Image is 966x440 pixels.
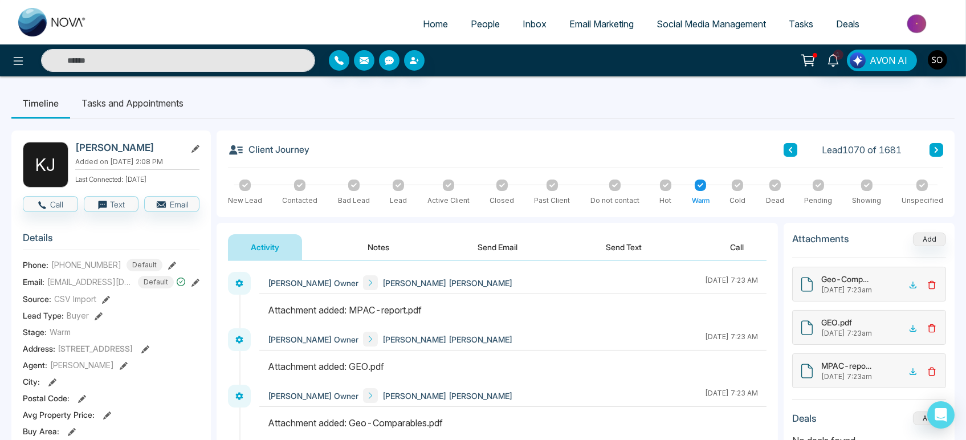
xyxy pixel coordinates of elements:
[11,88,70,119] li: Timeline
[927,401,955,429] div: Open Intercom Messenger
[411,13,459,35] a: Home
[427,195,470,206] div: Active Client
[825,13,871,35] a: Deals
[821,372,905,382] div: [DATE] 7:23am
[913,233,946,246] button: Add
[268,277,358,289] span: [PERSON_NAME] Owner
[382,390,512,402] span: [PERSON_NAME] [PERSON_NAME]
[23,409,95,421] span: Avg Property Price :
[23,142,68,188] div: K J
[583,234,665,260] button: Send Text
[558,13,645,35] a: Email Marketing
[766,195,784,206] div: Dead
[50,326,71,338] span: Warm
[455,234,540,260] button: Send Email
[268,390,358,402] span: [PERSON_NAME] Owner
[23,326,47,338] span: Stage:
[67,309,89,321] span: Buyer
[821,328,905,339] div: [DATE] 7:23am
[569,18,634,30] span: Email Marketing
[138,276,174,288] span: Default
[50,359,114,371] span: [PERSON_NAME]
[833,50,843,60] span: 1
[820,50,847,70] a: 1
[382,333,512,345] span: [PERSON_NAME] [PERSON_NAME]
[792,233,849,245] h3: Attachments
[75,157,199,167] p: Added on [DATE] 2:08 PM
[382,277,512,289] span: [PERSON_NAME] [PERSON_NAME]
[804,195,832,206] div: Pending
[821,273,873,285] div: Geo-Comparables.pdf
[228,234,302,260] button: Activity
[144,196,199,212] button: Email
[792,413,817,424] h3: Deals
[705,275,758,290] div: [DATE] 7:23 AM
[836,18,859,30] span: Deals
[789,18,813,30] span: Tasks
[902,195,943,206] div: Unspecified
[659,195,671,206] div: Hot
[228,142,309,158] h3: Client Journey
[822,143,902,157] span: Lead 1070 of 1681
[471,18,500,30] span: People
[70,88,195,119] li: Tasks and Appointments
[345,234,412,260] button: Notes
[657,18,766,30] span: Social Media Management
[23,276,44,288] span: Email:
[23,196,78,212] button: Call
[18,8,87,36] img: Nova CRM Logo
[282,195,317,206] div: Contacted
[51,259,121,271] span: [PHONE_NUMBER]
[84,196,139,212] button: Text
[590,195,639,206] div: Do not contact
[847,50,917,71] button: AVON AI
[268,333,358,345] span: [PERSON_NAME] Owner
[23,309,64,321] span: Lead Type:
[645,13,777,35] a: Social Media Management
[707,234,767,260] button: Call
[23,425,59,437] span: Buy Area :
[338,195,370,206] div: Bad Lead
[459,13,511,35] a: People
[127,259,162,271] span: Default
[511,13,558,35] a: Inbox
[23,232,199,250] h3: Details
[821,360,873,372] div: MPAC-report.pdf
[228,195,262,206] div: New Lead
[870,54,907,67] span: AVON AI
[23,343,133,355] span: Address:
[777,13,825,35] a: Tasks
[705,388,758,403] div: [DATE] 7:23 AM
[23,293,51,305] span: Source:
[535,195,570,206] div: Past Client
[490,195,514,206] div: Closed
[523,18,547,30] span: Inbox
[821,316,873,328] div: GEO.pdf
[423,18,448,30] span: Home
[23,376,40,388] span: City :
[47,276,133,288] span: [EMAIL_ADDRESS][DOMAIN_NAME]
[75,172,199,185] p: Last Connected: [DATE]
[729,195,745,206] div: Cold
[913,412,946,425] button: Add
[692,195,710,206] div: Warm
[390,195,407,206] div: Lead
[850,52,866,68] img: Lead Flow
[821,285,905,295] div: [DATE] 7:23am
[75,142,181,153] h2: [PERSON_NAME]
[23,359,47,371] span: Agent:
[705,332,758,347] div: [DATE] 7:23 AM
[928,50,947,70] img: User Avatar
[877,11,959,36] img: Market-place.gif
[23,259,48,271] span: Phone:
[852,195,881,206] div: Showing
[23,392,70,404] span: Postal Code :
[58,344,133,353] span: [STREET_ADDRESS]
[913,234,946,243] span: Add
[54,293,96,305] span: CSV Import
